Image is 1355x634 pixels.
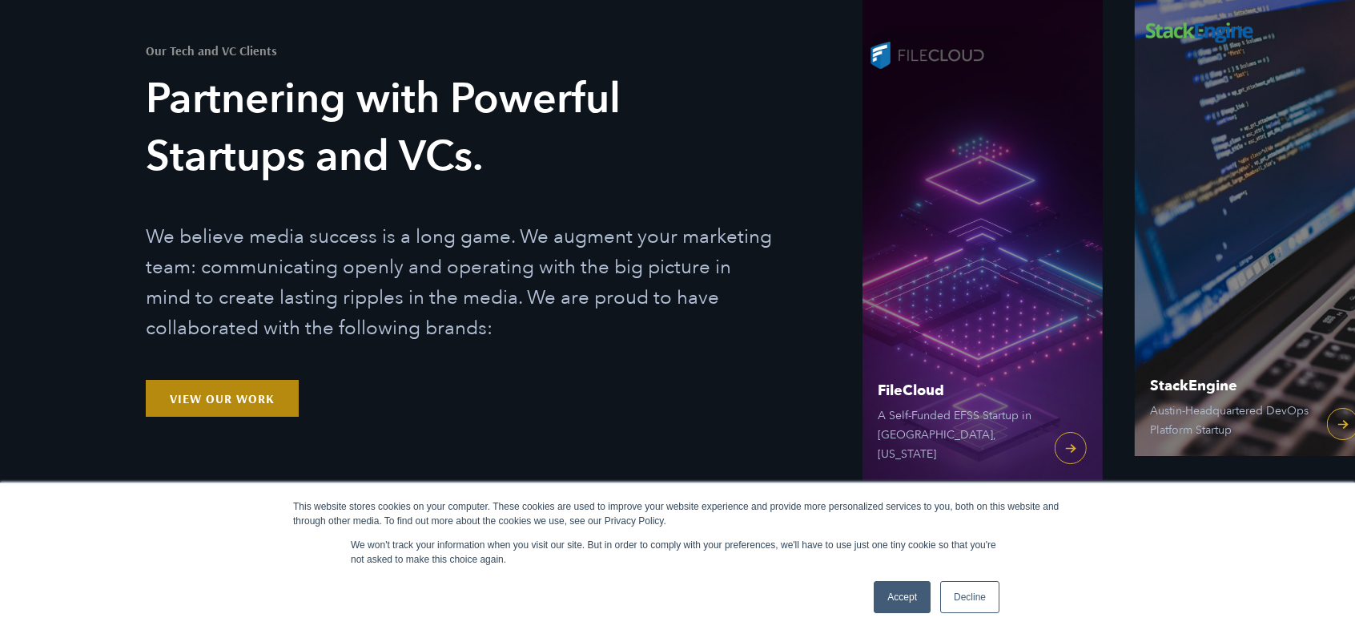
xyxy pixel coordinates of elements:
a: Decline [940,581,999,613]
span: Austin-Headquartered DevOps Platform Startup [1150,402,1310,440]
h3: Partnering with Powerful Startups and VCs. [146,71,774,186]
h1: Our Tech and VC Clients [146,44,774,57]
p: We won't track your information when you visit our site. But in order to comply with your prefere... [351,538,1004,567]
span: A Self-Funded EFSS Startup in [GEOGRAPHIC_DATA], [US_STATE] [878,406,1038,464]
a: View Our Work [146,380,299,417]
div: This website stores cookies on your computer. These cookies are used to improve your website expe... [293,499,1062,528]
span: FileCloud [878,384,1038,398]
img: FileCloud logo [862,23,990,87]
span: StackEngine [1150,379,1310,394]
p: We believe media success is a long game. We augment your marketing team: communicating openly and... [146,222,774,344]
a: Accept [874,581,931,613]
